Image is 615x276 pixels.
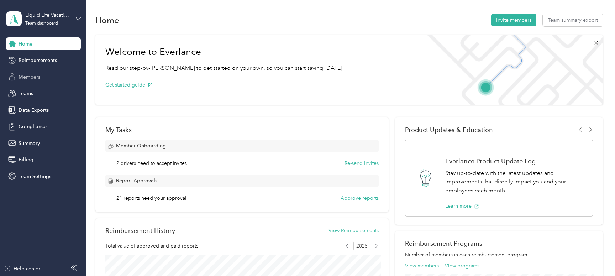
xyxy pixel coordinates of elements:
[116,177,157,184] span: Report Approvals
[328,227,379,234] button: View Reimbursements
[25,11,70,19] div: Liquid Life Vacation Rentals
[405,126,493,134] span: Product Updates & Education
[19,73,40,81] span: Members
[345,160,379,167] button: Re-send invites
[420,35,603,105] img: Welcome to everlance
[19,57,57,64] span: Reimbursements
[405,251,593,259] p: Number of members in each reimbursement program.
[105,242,198,250] span: Total value of approved and paid reports
[19,156,33,163] span: Billing
[95,16,119,24] h1: Home
[105,64,344,73] p: Read our step-by-[PERSON_NAME] to get started on your own, so you can start saving [DATE].
[25,21,58,26] div: Team dashboard
[19,140,40,147] span: Summary
[105,227,175,234] h2: Reimbursement History
[105,46,344,58] h1: Welcome to Everlance
[341,194,379,202] button: Approve reports
[19,106,49,114] span: Data Exports
[445,157,585,165] h1: Everlance Product Update Log
[353,241,370,251] span: 2025
[445,169,585,195] p: Stay up-to-date with the latest updates and improvements that directly impact you and your employ...
[445,262,479,270] button: View programs
[405,262,439,270] button: View members
[105,126,379,134] div: My Tasks
[19,173,51,180] span: Team Settings
[543,14,603,26] button: Team summary export
[19,90,33,97] span: Teams
[445,202,479,210] button: Learn more
[116,142,166,150] span: Member Onboarding
[116,194,186,202] span: 21 reports need your approval
[19,123,47,130] span: Compliance
[19,40,32,48] span: Home
[116,160,187,167] span: 2 drivers need to accept invites
[491,14,536,26] button: Invite members
[405,240,593,247] h2: Reimbursement Programs
[575,236,615,276] iframe: Everlance-gr Chat Button Frame
[105,81,153,89] button: Get started guide
[4,265,40,272] button: Help center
